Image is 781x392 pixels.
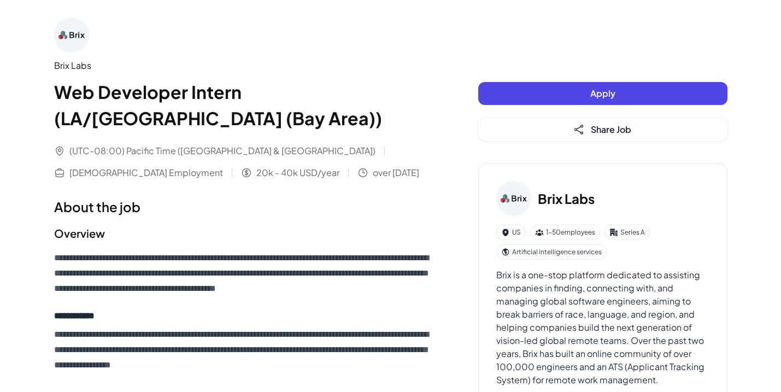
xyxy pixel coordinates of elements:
h2: Overview [54,225,434,242]
button: Share Job [478,118,727,141]
h1: About the job [54,197,434,217]
span: [DEMOGRAPHIC_DATA] Employment [69,166,223,179]
img: Br [496,181,531,216]
div: Series A [604,225,650,240]
div: Brix is a one-stop platform dedicated to assisting companies in finding, connecting with, and man... [496,268,709,387]
button: Apply [478,82,727,105]
span: (UTC-08:00) Pacific Time ([GEOGRAPHIC_DATA] & [GEOGRAPHIC_DATA]) [69,144,375,157]
div: 1-50 employees [530,225,600,240]
span: 20k - 40k USD/year [256,166,339,179]
span: over [DATE] [373,166,419,179]
div: Artificial intelligence services [496,244,607,260]
h1: Web Developer Intern (LA/[GEOGRAPHIC_DATA] (Bay Area)) [54,79,434,131]
div: US [496,225,526,240]
div: Brix Labs [54,59,434,72]
img: Br [54,17,89,52]
span: Share Job [591,124,631,135]
h3: Brix Labs [538,189,595,208]
span: Apply [590,87,615,99]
